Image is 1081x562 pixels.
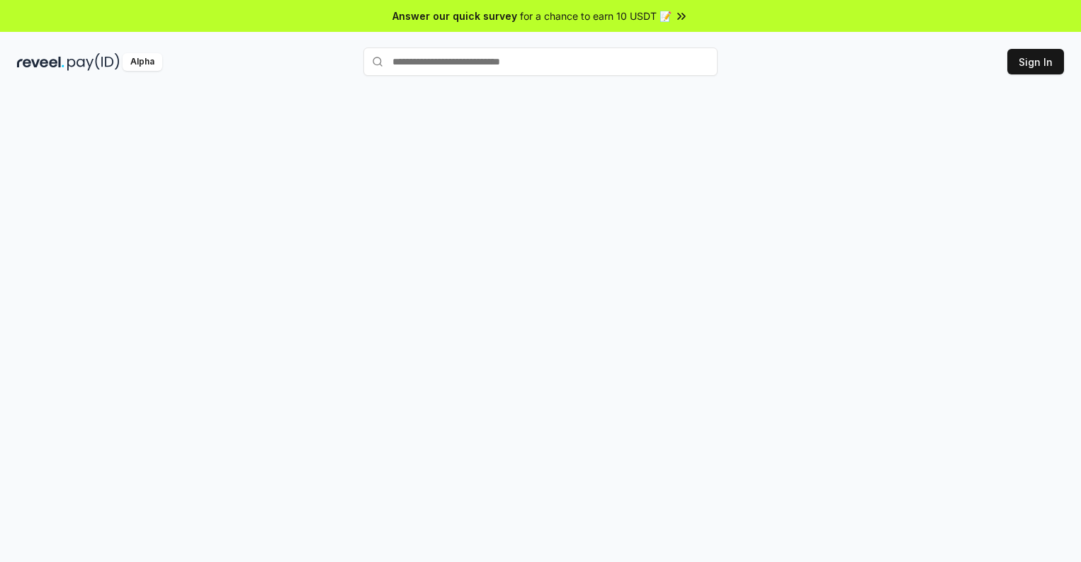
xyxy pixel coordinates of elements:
[392,9,517,23] span: Answer our quick survey
[1007,49,1064,74] button: Sign In
[520,9,672,23] span: for a chance to earn 10 USDT 📝
[123,53,162,71] div: Alpha
[17,53,64,71] img: reveel_dark
[67,53,120,71] img: pay_id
